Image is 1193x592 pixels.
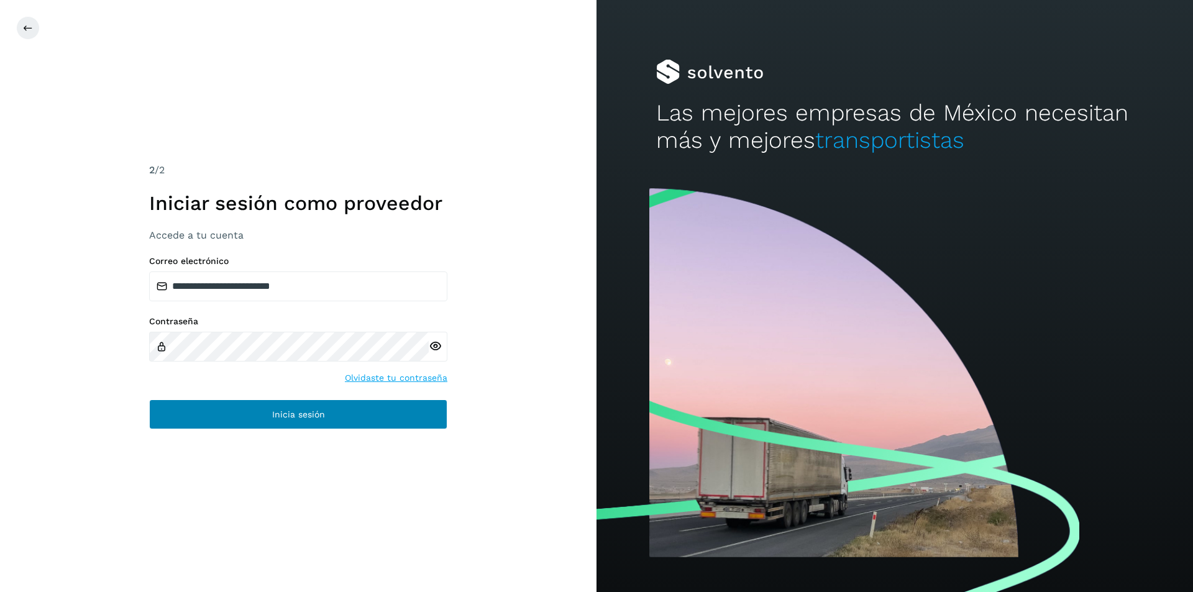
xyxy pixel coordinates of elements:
[149,191,447,215] h1: Iniciar sesión como proveedor
[272,410,325,419] span: Inicia sesión
[656,99,1133,155] h2: Las mejores empresas de México necesitan más y mejores
[149,316,447,327] label: Contraseña
[149,256,447,266] label: Correo electrónico
[149,229,447,241] h3: Accede a tu cuenta
[345,371,447,385] a: Olvidaste tu contraseña
[149,163,447,178] div: /2
[149,164,155,176] span: 2
[149,399,447,429] button: Inicia sesión
[815,127,964,153] span: transportistas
